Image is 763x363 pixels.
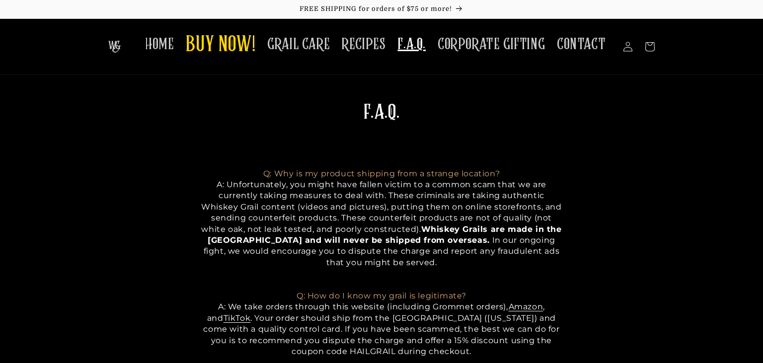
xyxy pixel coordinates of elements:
[432,29,551,60] a: CORPORATE GIFTING
[224,313,251,323] a: TikTok
[364,103,400,123] span: F.A.Q.
[10,5,753,13] p: FREE SHIPPING for orders of $75 or more!
[297,291,466,300] span: Q: How do I know my grail is legitimate?
[509,302,543,311] a: Amazon
[145,35,174,54] span: HOME
[342,35,385,54] span: RECIPES
[180,26,261,65] a: BUY NOW!
[261,29,336,60] a: GRAIL CARE
[108,41,121,53] img: The Whiskey Grail
[217,169,500,189] span: Q: Why is my product shipping from a strange location?
[551,29,611,60] a: CONTACT
[557,35,606,54] span: CONTACT
[336,29,391,60] a: RECIPES
[203,302,559,356] span: A: We take orders through this website (including Grommet orders), , and . Your order should ship...
[186,32,255,59] span: BUY NOW!
[438,35,545,54] span: CORPORATE GIFTING
[267,35,330,54] span: GRAIL CARE
[391,29,432,60] a: F.A.Q.
[139,29,180,60] a: HOME
[397,35,426,54] span: F.A.Q.
[217,180,295,189] span: A: Unfortunately, y
[204,235,560,267] span: In our ongoing fight, we would encourage you to dispute the charge and report any fraudulent ads ...
[201,180,561,234] span: ou might have fallen victim to a common scam that we are currently taking measures to deal with. ...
